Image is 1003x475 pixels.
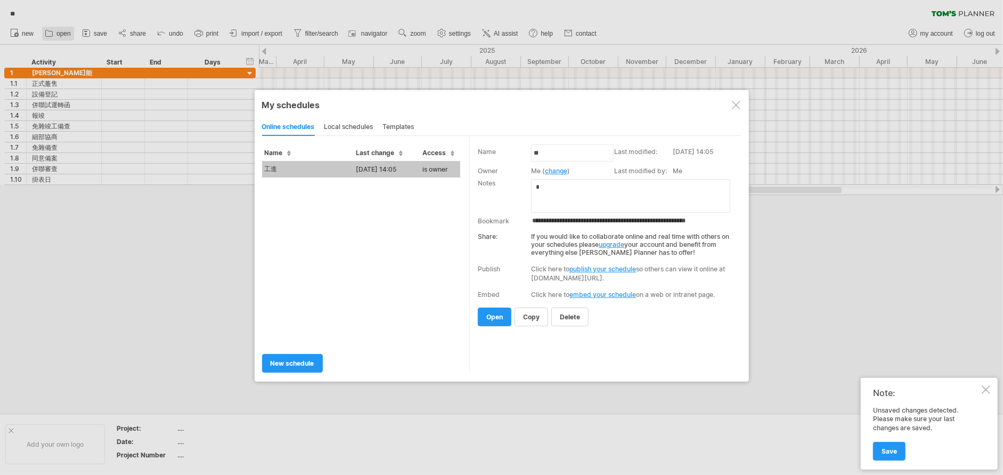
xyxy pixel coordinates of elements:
div: online schedules [262,119,315,136]
div: Click here to on a web or intranet page. [531,291,734,299]
span: Last change [356,149,403,157]
td: 工進 [262,161,354,178]
span: new schedule [271,359,314,367]
td: Last modified by: [614,166,673,178]
td: Bookmark [478,214,531,227]
div: Note: [873,388,980,398]
a: publish your schedule [569,265,636,273]
strong: Share: [478,232,498,240]
a: embed your schedule [569,291,636,299]
span: open [486,313,503,321]
td: Last modified: [614,147,673,166]
span: copy [523,313,540,321]
span: Access [423,149,454,157]
a: delete [551,308,589,326]
div: Unsaved changes detected. Please make sure your last changes are saved. [873,406,980,460]
td: Notes [478,178,531,214]
td: [DATE] 14:05 [673,147,738,166]
span: Save [882,447,897,455]
span: delete [560,313,580,321]
a: open [478,308,511,326]
a: Save [873,442,906,461]
a: new schedule [262,354,323,373]
td: is owner [420,161,460,178]
div: My schedules [262,100,741,110]
div: Publish [478,265,500,273]
a: copy [515,308,548,326]
div: local schedules [324,119,373,136]
div: If you would like to collaborate online and real time with others on your schedules please your a... [478,227,734,256]
a: upgrade [599,240,624,248]
div: templates [383,119,414,136]
div: Embed [478,291,500,299]
td: [DATE] 14:05 [354,161,420,178]
a: change [545,167,567,175]
td: Owner [478,166,531,178]
td: Name [478,147,531,166]
td: Me [673,166,738,178]
div: Click here to so others can view it online at [DOMAIN_NAME][URL]. [531,264,734,283]
div: Me ( ) [531,167,609,175]
span: Name [265,149,291,157]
